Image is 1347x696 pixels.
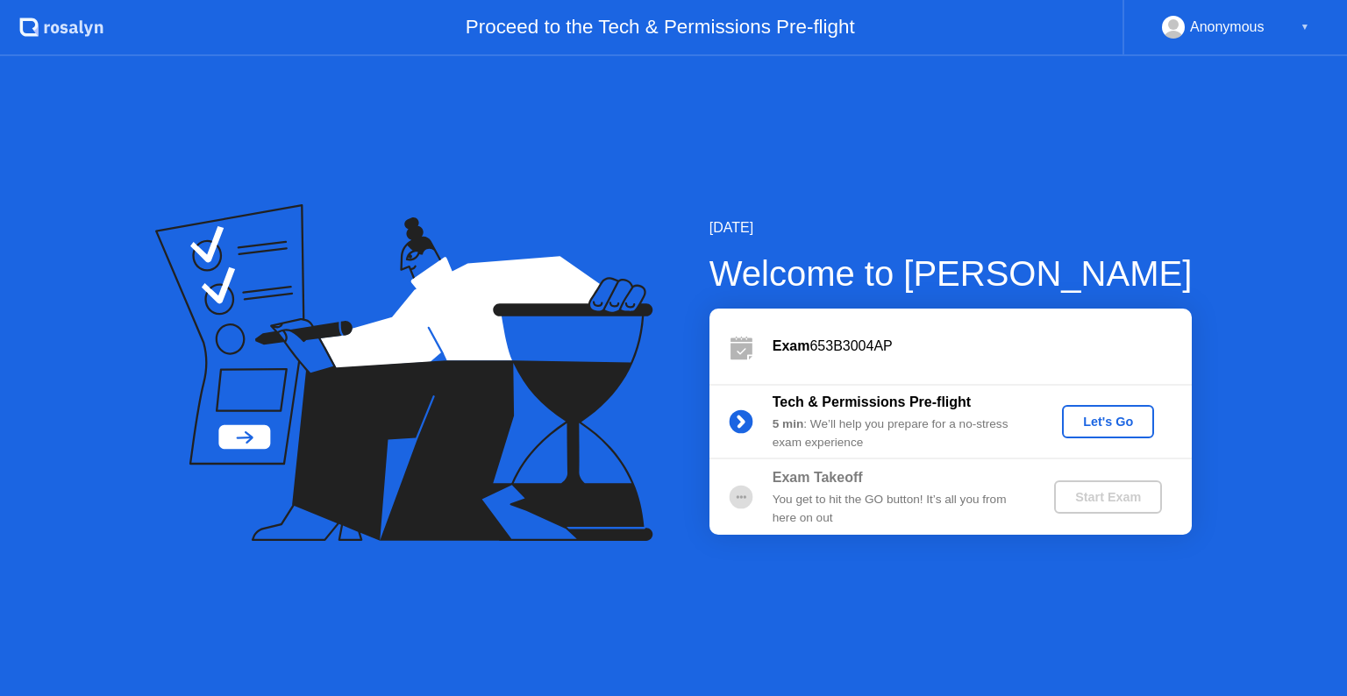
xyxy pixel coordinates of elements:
b: 5 min [773,417,804,430]
b: Tech & Permissions Pre-flight [773,394,971,409]
div: You get to hit the GO button! It’s all you from here on out [773,491,1025,527]
div: [DATE] [709,217,1193,238]
div: Anonymous [1190,16,1265,39]
b: Exam Takeoff [773,470,863,485]
div: Start Exam [1061,490,1155,504]
button: Start Exam [1054,480,1162,514]
b: Exam [773,338,810,353]
div: 653B3004AP [773,336,1192,357]
div: Let's Go [1069,415,1147,429]
div: Welcome to [PERSON_NAME] [709,247,1193,300]
div: ▼ [1301,16,1309,39]
button: Let's Go [1062,405,1154,438]
div: : We’ll help you prepare for a no-stress exam experience [773,415,1025,451]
